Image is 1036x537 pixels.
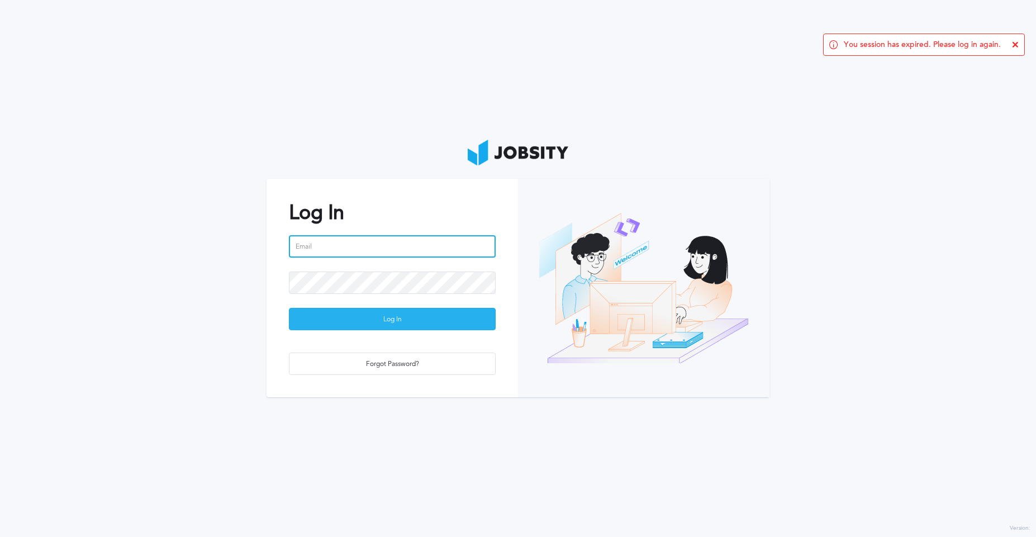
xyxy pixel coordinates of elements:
[289,235,496,258] input: Email
[289,353,496,375] button: Forgot Password?
[1010,525,1030,532] label: Version:
[844,40,1001,49] span: You session has expired. Please log in again.
[289,308,495,331] div: Log In
[289,308,496,330] button: Log In
[289,201,496,224] h2: Log In
[289,353,495,376] div: Forgot Password?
